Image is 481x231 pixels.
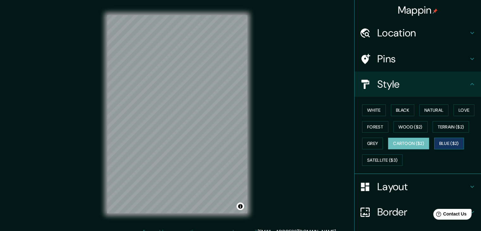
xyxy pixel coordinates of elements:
div: Style [355,72,481,97]
button: Natural [419,104,448,116]
h4: Style [377,78,468,91]
button: Terrain ($2) [433,121,469,133]
div: Pins [355,46,481,72]
button: Toggle attribution [237,203,244,210]
button: Grey [362,138,383,149]
div: Layout [355,174,481,199]
h4: Mappin [398,4,438,16]
h4: Border [377,206,468,218]
h4: Pins [377,53,468,65]
h4: Layout [377,180,468,193]
button: Satellite ($3) [362,154,403,166]
button: Black [391,104,415,116]
div: Border [355,199,481,225]
img: pin-icon.png [433,9,438,14]
h4: Location [377,27,468,39]
iframe: Help widget launcher [425,206,474,224]
button: Forest [362,121,388,133]
button: Blue ($2) [434,138,464,149]
button: White [362,104,386,116]
button: Love [453,104,474,116]
div: Location [355,20,481,46]
button: Wood ($2) [393,121,428,133]
button: Cartoon ($2) [388,138,429,149]
canvas: Map [107,15,247,213]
